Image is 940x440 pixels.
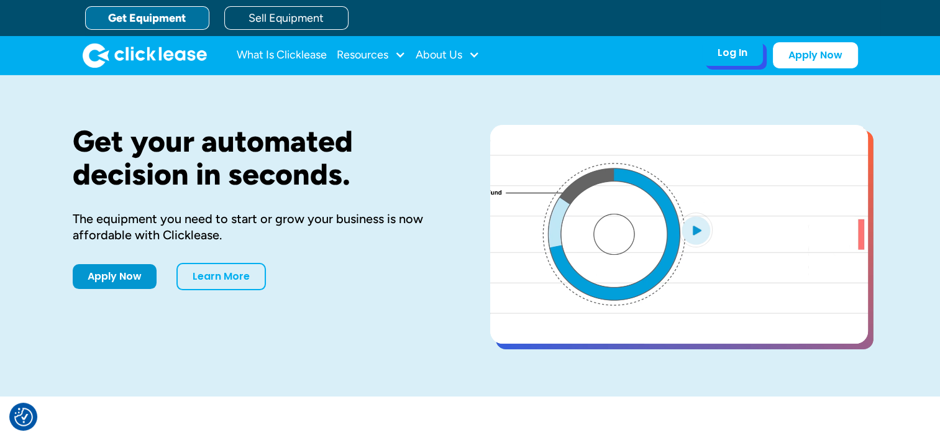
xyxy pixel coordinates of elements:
[416,43,480,68] div: About Us
[85,6,209,30] a: Get Equipment
[14,408,33,426] img: Revisit consent button
[490,125,868,344] a: open lightbox
[773,42,858,68] a: Apply Now
[679,213,713,247] img: Blue play button logo on a light blue circular background
[337,43,406,68] div: Resources
[237,43,327,68] a: What Is Clicklease
[224,6,349,30] a: Sell Equipment
[83,43,207,68] img: Clicklease logo
[718,47,747,59] div: Log In
[176,263,266,290] a: Learn More
[73,211,450,243] div: The equipment you need to start or grow your business is now affordable with Clicklease.
[14,408,33,426] button: Consent Preferences
[73,264,157,289] a: Apply Now
[73,125,450,191] h1: Get your automated decision in seconds.
[83,43,207,68] a: home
